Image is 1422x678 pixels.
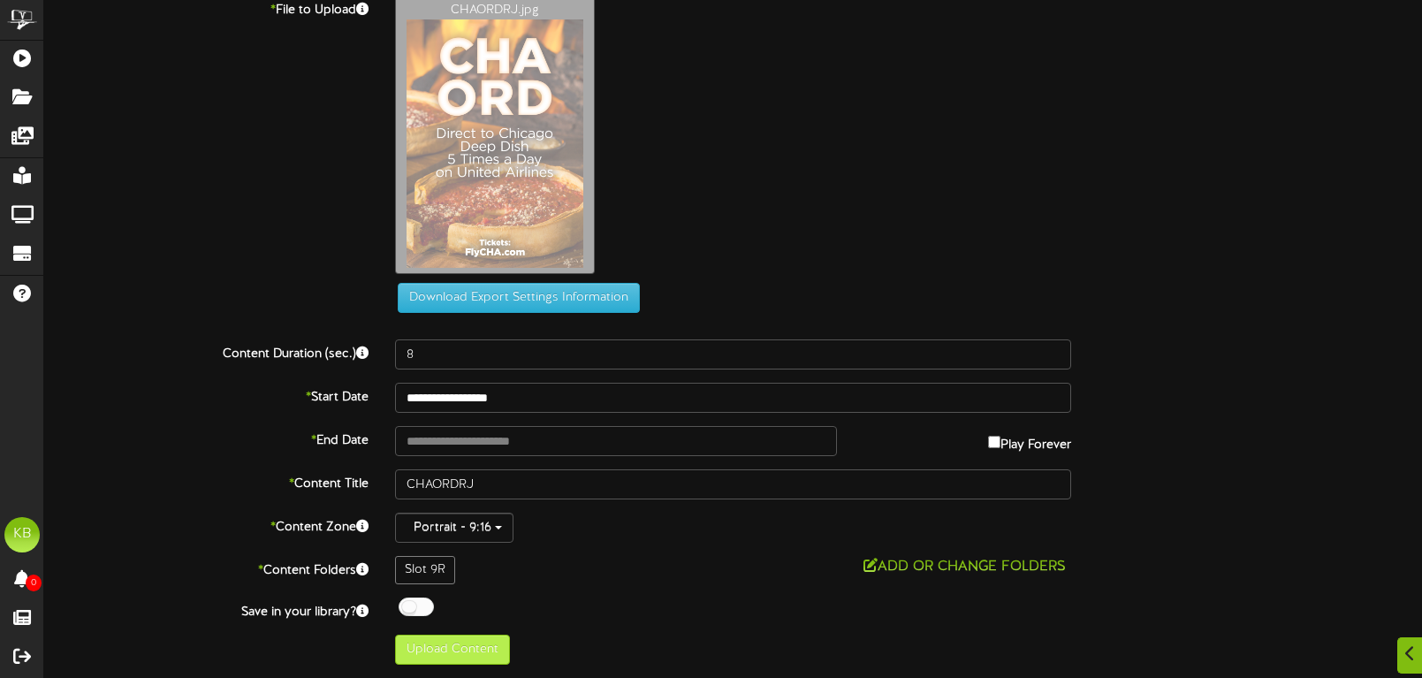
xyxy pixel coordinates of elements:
[395,513,513,543] button: Portrait - 9:16
[31,426,382,450] label: End Date
[858,556,1071,578] button: Add or Change Folders
[398,283,640,313] button: Download Export Settings Information
[988,426,1071,454] label: Play Forever
[31,556,382,580] label: Content Folders
[395,635,510,665] button: Upload Content
[31,339,382,363] label: Content Duration (sec.)
[31,383,382,407] label: Start Date
[395,556,455,584] div: Slot 9R
[988,436,1000,448] input: Play Forever
[31,513,382,537] label: Content Zone
[4,517,40,552] div: KB
[31,469,382,493] label: Content Title
[395,469,1071,499] input: Title of this Content
[389,292,640,305] a: Download Export Settings Information
[26,575,42,591] span: 0
[31,598,382,621] label: Save in your library?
